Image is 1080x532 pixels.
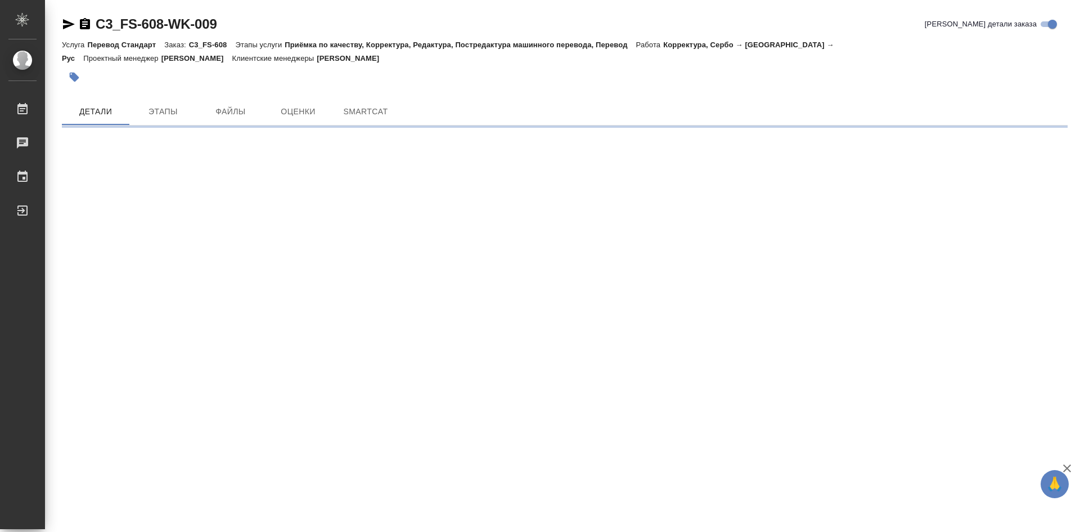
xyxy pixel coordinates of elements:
p: Услуга [62,41,87,49]
span: Детали [69,105,123,119]
button: Добавить тэг [62,65,87,90]
p: Проектный менеджер [83,54,161,62]
p: Этапы услуги [235,41,285,49]
p: Приёмка по качеству, Корректура, Редактура, Постредактура машинного перевода, Перевод [285,41,636,49]
p: Клиентские менеджеры [232,54,317,62]
span: 🙏 [1045,472,1064,496]
p: Работа [636,41,664,49]
button: Скопировать ссылку [78,17,92,31]
p: C3_FS-608 [189,41,236,49]
span: [PERSON_NAME] детали заказа [925,19,1037,30]
a: C3_FS-608-WK-009 [96,16,217,32]
p: [PERSON_NAME] [317,54,388,62]
p: [PERSON_NAME] [161,54,232,62]
span: SmartCat [339,105,393,119]
span: Файлы [204,105,258,119]
span: Оценки [271,105,325,119]
button: 🙏 [1041,470,1069,498]
p: Заказ: [164,41,188,49]
button: Скопировать ссылку для ЯМессенджера [62,17,75,31]
span: Этапы [136,105,190,119]
p: Перевод Стандарт [87,41,164,49]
